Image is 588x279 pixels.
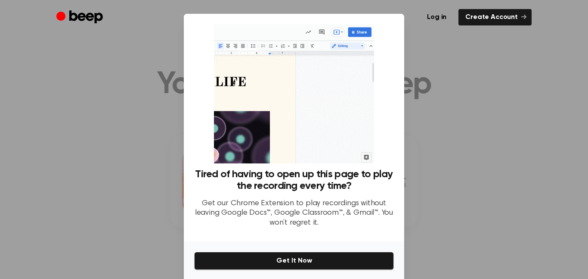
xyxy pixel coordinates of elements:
[420,9,453,25] a: Log in
[458,9,532,25] a: Create Account
[194,252,394,270] button: Get It Now
[214,24,374,163] img: Beep extension in action
[194,169,394,192] h3: Tired of having to open up this page to play the recording every time?
[56,9,105,26] a: Beep
[194,199,394,228] p: Get our Chrome Extension to play recordings without leaving Google Docs™, Google Classroom™, & Gm...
